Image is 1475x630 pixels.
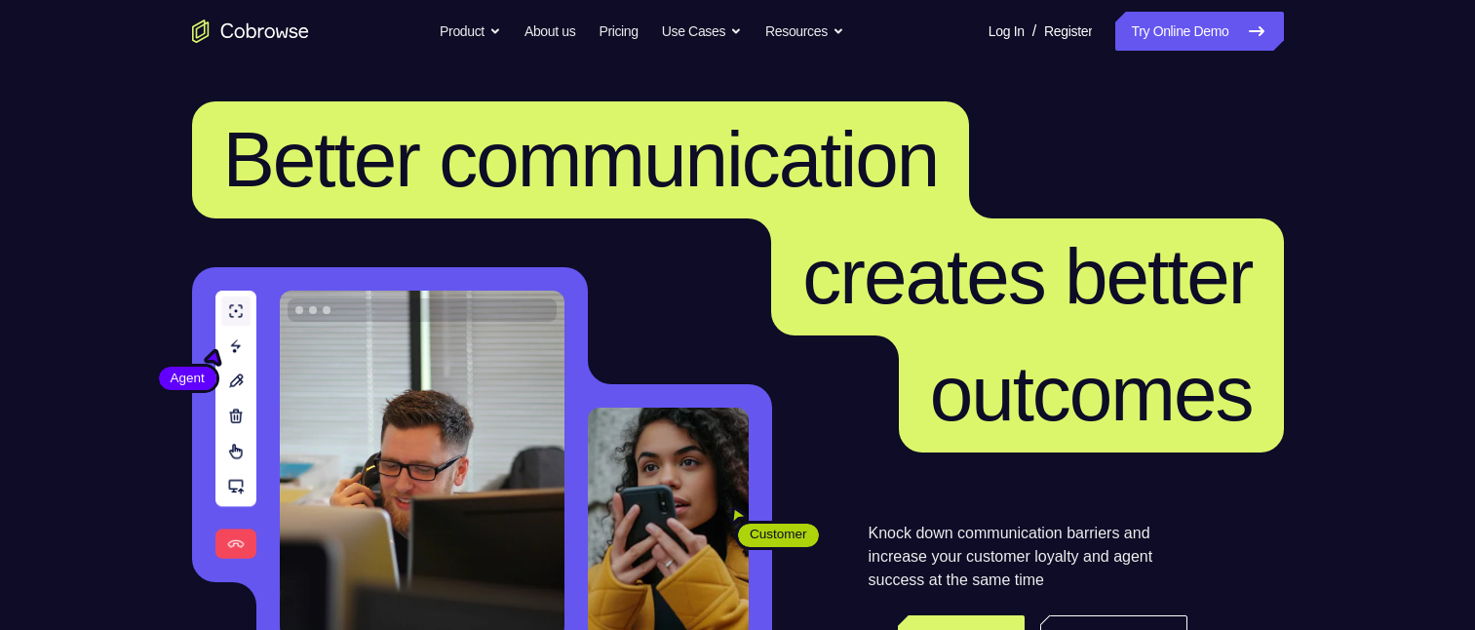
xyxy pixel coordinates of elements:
a: Register [1044,12,1092,51]
button: Use Cases [662,12,742,51]
button: Resources [765,12,844,51]
span: / [1032,20,1036,43]
a: About us [524,12,575,51]
a: Log In [989,12,1025,51]
span: Better communication [223,116,939,203]
p: Knock down communication barriers and increase your customer loyalty and agent success at the sam... [869,522,1187,592]
span: outcomes [930,350,1253,437]
button: Product [440,12,501,51]
a: Go to the home page [192,20,309,43]
a: Pricing [599,12,638,51]
a: Try Online Demo [1115,12,1283,51]
span: creates better [802,233,1252,320]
